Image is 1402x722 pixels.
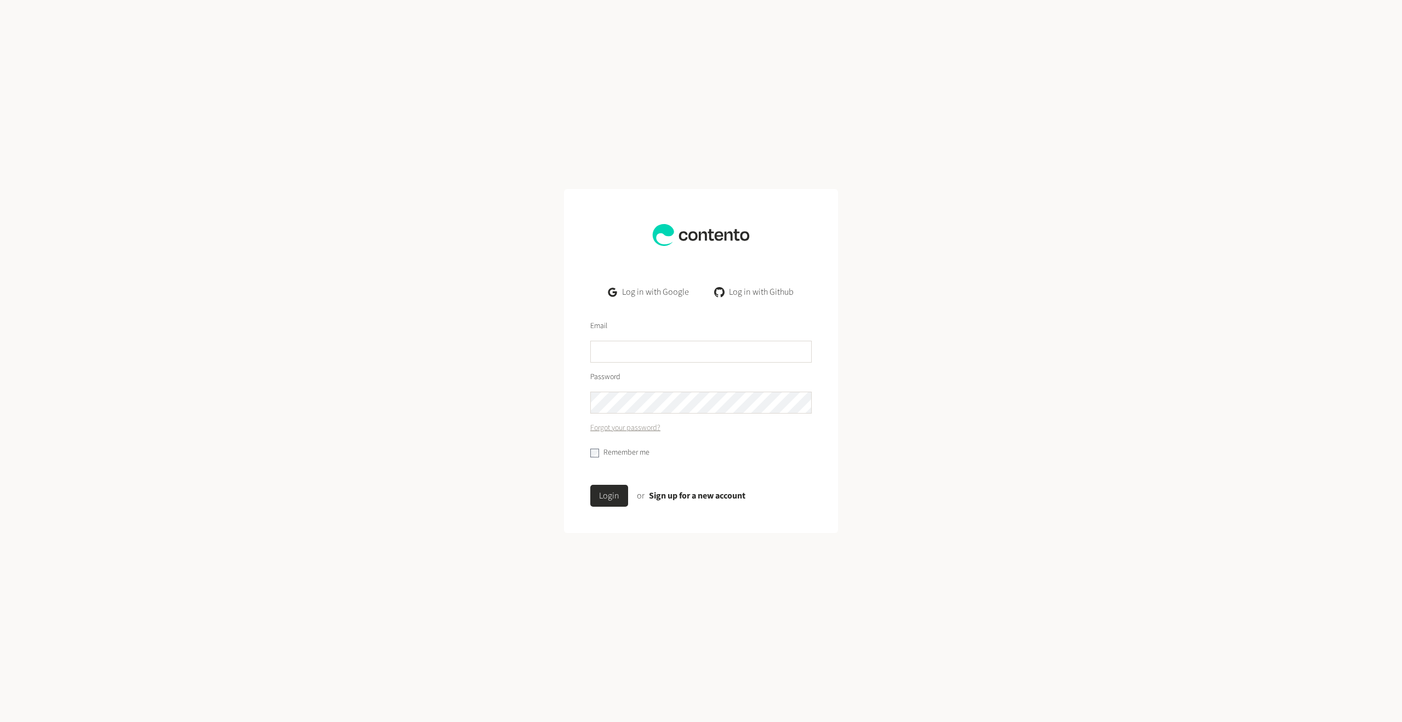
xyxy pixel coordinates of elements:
label: Email [590,320,607,332]
label: Remember me [603,447,649,459]
span: or [637,490,645,502]
a: Sign up for a new account [649,490,745,502]
a: Forgot your password? [590,422,660,434]
a: Log in with Github [706,281,802,303]
label: Password [590,371,620,383]
button: Login [590,485,628,507]
a: Log in with Google [600,281,698,303]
